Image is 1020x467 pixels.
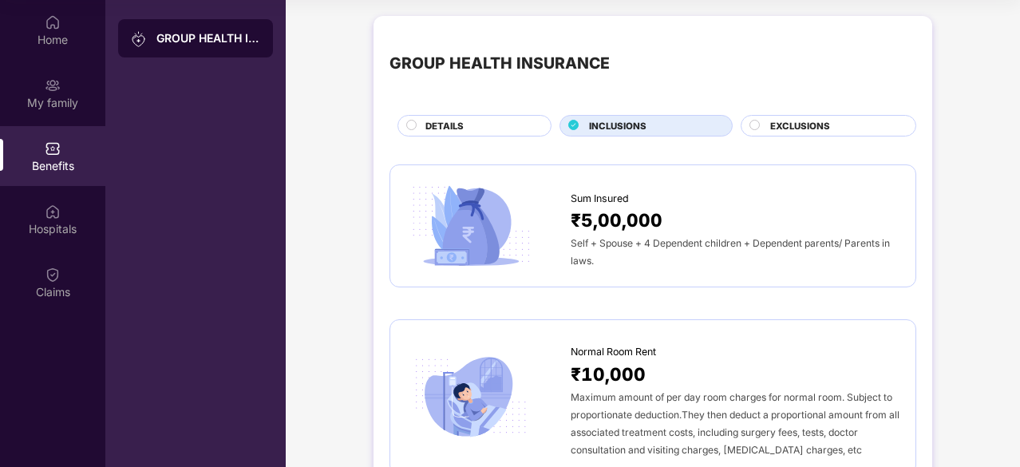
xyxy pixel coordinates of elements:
[571,360,646,388] span: ₹10,000
[45,267,61,283] img: svg+xml;base64,PHN2ZyBpZD0iQ2xhaW0iIHhtbG5zPSJodHRwOi8vd3d3LnczLm9yZy8yMDAwL3N2ZyIgd2lkdGg9IjIwIi...
[156,30,260,46] div: GROUP HEALTH INSURANCE
[406,352,536,442] img: icon
[589,119,646,133] span: INCLUSIONS
[571,391,899,456] span: Maximum amount of per day room charges for normal room. Subject to proportionate deduction.They t...
[571,206,662,234] span: ₹5,00,000
[571,344,656,360] span: Normal Room Rent
[425,119,464,133] span: DETAILS
[131,31,147,47] img: svg+xml;base64,PHN2ZyB3aWR0aD0iMjAiIGhlaWdodD0iMjAiIHZpZXdCb3g9IjAgMCAyMCAyMCIgZmlsbD0ibm9uZSIgeG...
[45,77,61,93] img: svg+xml;base64,PHN2ZyB3aWR0aD0iMjAiIGhlaWdodD0iMjAiIHZpZXdCb3g9IjAgMCAyMCAyMCIgZmlsbD0ibm9uZSIgeG...
[45,140,61,156] img: svg+xml;base64,PHN2ZyBpZD0iQmVuZWZpdHMiIHhtbG5zPSJodHRwOi8vd3d3LnczLm9yZy8yMDAwL3N2ZyIgd2lkdGg9Ij...
[770,119,830,133] span: EXCLUSIONS
[45,204,61,220] img: svg+xml;base64,PHN2ZyBpZD0iSG9zcGl0YWxzIiB4bWxucz0iaHR0cDovL3d3dy53My5vcmcvMjAwMC9zdmciIHdpZHRoPS...
[45,14,61,30] img: svg+xml;base64,PHN2ZyBpZD0iSG9tZSIgeG1sbnM9Imh0dHA6Ly93d3cudzMub3JnLzIwMDAvc3ZnIiB3aWR0aD0iMjAiIG...
[406,181,536,271] img: icon
[389,51,610,76] div: GROUP HEALTH INSURANCE
[571,191,629,207] span: Sum Insured
[571,237,890,267] span: Self + Spouse + 4 Dependent children + Dependent parents/ Parents in laws.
